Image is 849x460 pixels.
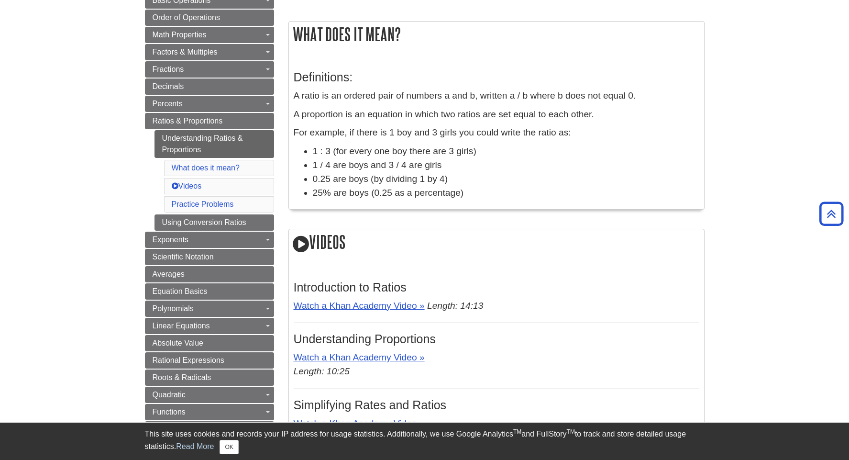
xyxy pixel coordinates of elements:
span: Polynomials [153,304,194,313]
a: Polynomials [145,301,274,317]
span: Math Properties [153,31,207,39]
span: Percents [153,100,183,108]
a: Order of Operations [145,10,274,26]
span: Decimals [153,82,184,90]
span: Linear Equations [153,322,210,330]
a: Decimals [145,79,274,95]
p: A ratio is an ordered pair of numbers a and b, written a / b where b does not equal 0. [294,89,699,103]
button: Close [220,440,238,454]
div: This site uses cookies and records your IP address for usage statistics. Additionally, we use Goo... [145,428,705,454]
a: Math Properties [145,27,274,43]
a: Practice Problems [172,200,234,208]
a: Rational Expressions [145,352,274,369]
span: Scientific Notation [153,253,214,261]
span: Exponents [153,236,189,244]
li: 1 / 4 are boys and 3 / 4 are girls [313,158,699,172]
a: Quadratic [145,387,274,403]
a: Read More [176,442,214,450]
a: Absolute Value [145,335,274,351]
h3: Introduction to Ratios [294,280,699,294]
h2: What does it mean? [289,22,704,47]
a: Fractions [145,61,274,78]
a: Scientific Notation [145,249,274,265]
a: Linear Equations [145,318,274,334]
span: Ratios & Proportions [153,117,223,125]
a: Equation Basics [145,283,274,300]
a: Percents [145,96,274,112]
a: Using Conversion Ratios [154,214,274,231]
a: Watch a Khan Academy Video » [294,352,425,362]
a: Watch a Khan Academy Video » [294,301,425,311]
a: What does it mean? [172,164,240,172]
h3: Understanding Proportions [294,332,699,346]
li: 0.25 are boys (by dividing 1 by 4) [313,172,699,186]
span: Quadratic [153,391,186,399]
a: Roots & Radicals [145,370,274,386]
p: A proportion is an equation in which two ratios are set equal to each other. [294,108,699,122]
a: Averages [145,266,274,282]
a: Algebraic Ratios & Proportions [145,421,274,438]
a: Functions [145,404,274,420]
span: Fractions [153,65,184,73]
span: Order of Operations [153,13,220,22]
a: Ratios & Proportions [145,113,274,129]
a: Understanding Ratios & Proportions [154,130,274,158]
li: 25% are boys (0.25 as a percentage) [313,186,699,200]
a: Exponents [145,232,274,248]
span: Roots & Radicals [153,373,211,381]
h2: Videos [289,229,704,257]
span: Equation Basics [153,287,208,295]
span: Rational Expressions [153,356,224,364]
a: Videos [172,182,202,190]
span: Averages [153,270,185,278]
h3: Simplifying Rates and Ratios [294,398,699,412]
span: Factors & Multiples [153,48,218,56]
span: Functions [153,408,186,416]
a: Watch a Khan Academy Video » [294,418,425,428]
em: Length: 10:25 [294,366,350,376]
a: Factors & Multiples [145,44,274,60]
li: 1 : 3 (for every one boy there are 3 girls) [313,145,699,158]
p: For example, if there is 1 boy and 3 girls you could write the ratio as: [294,126,699,140]
sup: TM [567,428,575,435]
em: Length: 14:13 [427,301,483,311]
span: Absolute Value [153,339,203,347]
sup: TM [513,428,521,435]
h3: Definitions: [294,70,699,84]
a: Back to Top [816,207,847,220]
